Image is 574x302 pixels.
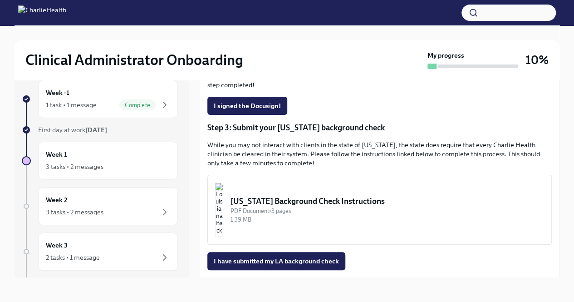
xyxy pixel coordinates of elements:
[22,233,178,271] a: Week 32 tasks • 1 message
[18,5,66,20] img: CharlieHealth
[214,257,339,266] span: I have submitted my LA background check
[38,126,107,134] span: First day at work
[207,252,345,270] button: I have submitted my LA background check
[427,51,464,60] strong: My progress
[46,162,103,171] div: 3 tasks • 2 messages
[46,240,68,250] h6: Week 3
[215,183,223,237] img: Louisiana Background Check Instructions
[119,102,156,109] span: Complete
[525,52,549,68] h3: 10%
[214,101,281,110] span: I signed the Docusign!
[22,187,178,225] a: Week 23 tasks • 2 messages
[46,149,67,159] h6: Week 1
[207,122,552,133] p: Step 3: Submit your [US_STATE] background check
[85,126,107,134] strong: [DATE]
[231,215,544,224] div: 1.39 MB
[207,97,287,115] button: I signed the Docusign!
[46,208,103,217] div: 3 tasks • 2 messages
[46,253,100,262] div: 2 tasks • 1 message
[46,195,68,205] h6: Week 2
[22,80,178,118] a: Week -11 task • 1 messageComplete
[231,196,544,207] div: [US_STATE] Background Check Instructions
[22,125,178,134] a: First day at work[DATE]
[25,51,243,69] h2: Clinical Administrator Onboarding
[22,142,178,180] a: Week 13 tasks • 2 messages
[207,175,552,245] button: [US_STATE] Background Check InstructionsPDF Document•3 pages1.39 MB
[207,140,552,168] p: While you may not interact with clients in the state of [US_STATE], the state does require that e...
[46,100,97,109] div: 1 task • 1 message
[231,207,544,215] div: PDF Document • 3 pages
[46,88,69,98] h6: Week -1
